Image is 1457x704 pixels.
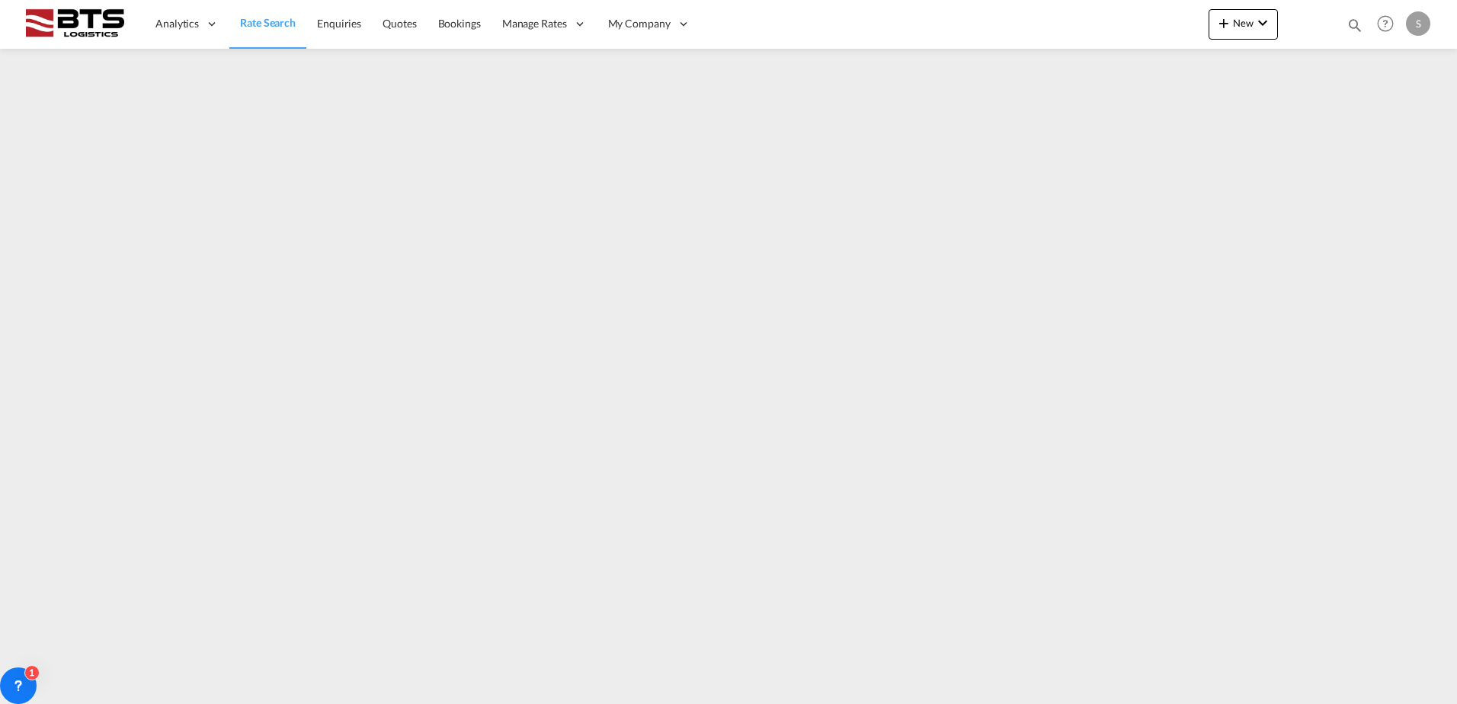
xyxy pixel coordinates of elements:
[1209,9,1278,40] button: icon-plus 400-fgNewicon-chevron-down
[1215,14,1233,32] md-icon: icon-plus 400-fg
[155,16,199,31] span: Analytics
[438,17,481,30] span: Bookings
[1215,17,1272,29] span: New
[502,16,567,31] span: Manage Rates
[1406,11,1430,36] div: S
[608,16,671,31] span: My Company
[23,7,126,41] img: cdcc71d0be7811ed9adfbf939d2aa0e8.png
[383,17,416,30] span: Quotes
[1254,14,1272,32] md-icon: icon-chevron-down
[1347,17,1363,40] div: icon-magnify
[1347,17,1363,34] md-icon: icon-magnify
[317,17,361,30] span: Enquiries
[1372,11,1398,37] span: Help
[1372,11,1406,38] div: Help
[240,16,296,29] span: Rate Search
